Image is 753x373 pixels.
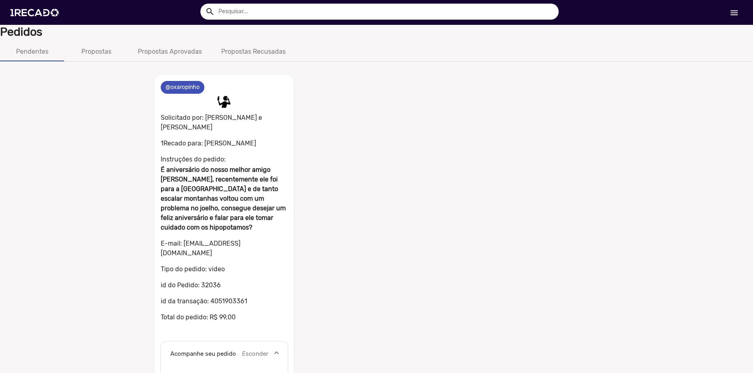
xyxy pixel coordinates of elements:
p: id do Pedido: 32036 [161,280,288,290]
p: Total do pedido: R$ 99,00 [161,313,288,322]
mat-expansion-panel-header: Acompanhe seu pedidoEsconder [161,341,288,367]
mat-icon: Example home icon [205,7,215,16]
button: Example home icon [202,4,216,18]
mat-panel-description: Esconder [242,349,268,359]
p: E-mail: [EMAIL_ADDRESS][DOMAIN_NAME] [161,239,288,258]
p: Solicitado por: [PERSON_NAME] e [PERSON_NAME] [161,111,288,132]
p: Instruções do pedido: [161,155,288,164]
p: Tipo do pedido: video [161,264,288,274]
b: É aniversário do nosso melhor amigo [PERSON_NAME], recentemente ele foi para a [GEOGRAPHIC_DATA] ... [161,166,286,231]
mat-panel-title: Acompanhe seu pedido [170,349,236,359]
div: Pendentes [16,47,48,56]
p: id da transação: 4051903361 [161,296,288,306]
input: Pesquisar... [212,4,559,20]
p: 1Recado para: [PERSON_NAME] [161,139,288,148]
div: Propostas Aprovadas [138,47,202,56]
mat-chip: @oxaropinho [161,81,204,94]
div: Propostas [81,47,111,56]
div: Propostas Recusadas [221,47,286,56]
mat-icon: Início [729,8,739,18]
img: placeholder.jpg [216,94,232,110]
